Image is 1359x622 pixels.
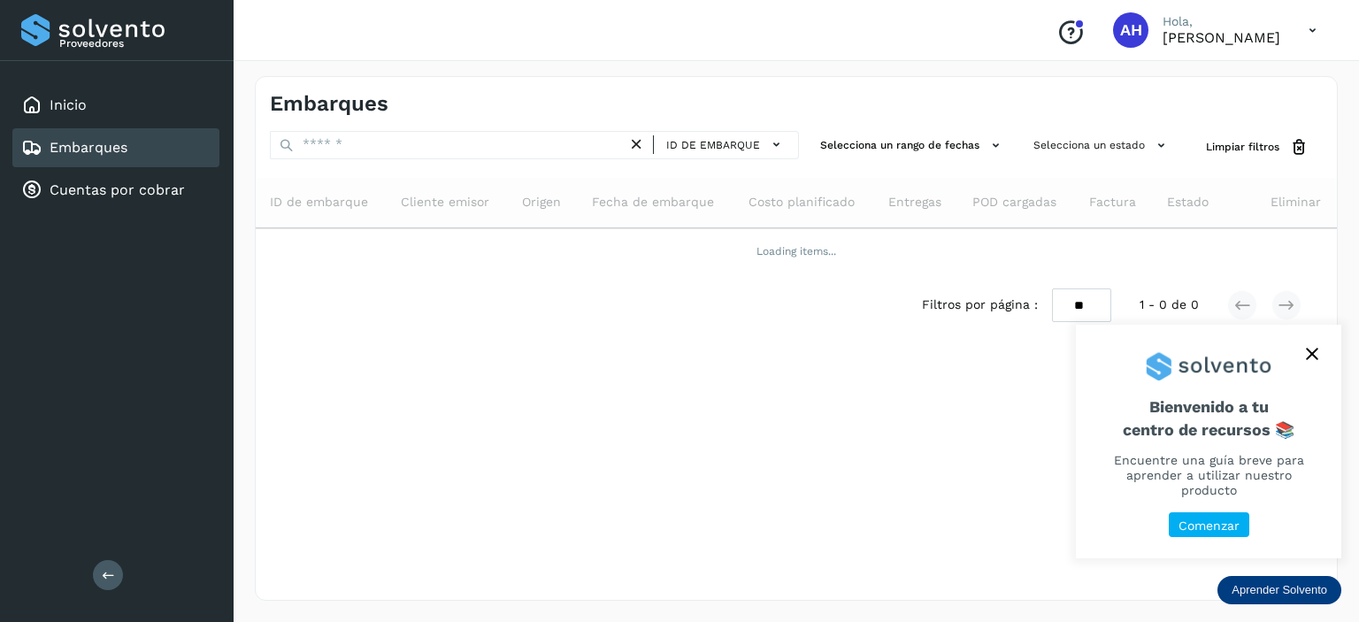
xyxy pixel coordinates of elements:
[1089,193,1136,211] span: Factura
[749,193,855,211] span: Costo planificado
[12,128,219,167] div: Embarques
[50,139,127,156] a: Embarques
[813,131,1012,160] button: Selecciona un rango de fechas
[401,193,489,211] span: Cliente emisor
[666,137,760,153] span: ID de embarque
[270,91,388,117] h4: Embarques
[1271,193,1321,211] span: Eliminar
[1097,397,1320,439] span: Bienvenido a tu
[1076,325,1341,558] div: Aprender Solvento
[1299,341,1325,367] button: close,
[1169,512,1249,538] button: Comenzar
[1140,296,1199,314] span: 1 - 0 de 0
[1097,420,1320,440] p: centro de recursos 📚
[1217,576,1341,604] div: Aprender Solvento
[59,37,212,50] p: Proveedores
[12,171,219,210] div: Cuentas por cobrar
[12,86,219,125] div: Inicio
[1163,29,1280,46] p: AZUCENA HERNANDEZ LOPEZ
[1163,14,1280,29] p: Hola,
[270,193,368,211] span: ID de embarque
[1026,131,1178,160] button: Selecciona un estado
[592,193,714,211] span: Fecha de embarque
[522,193,561,211] span: Origen
[50,96,87,113] a: Inicio
[922,296,1038,314] span: Filtros por página :
[1206,139,1279,155] span: Limpiar filtros
[1167,193,1209,211] span: Estado
[1179,518,1240,534] p: Comenzar
[1097,453,1320,497] p: Encuentre una guía breve para aprender a utilizar nuestro producto
[972,193,1056,211] span: POD cargadas
[888,193,941,211] span: Entregas
[1192,131,1323,164] button: Limpiar filtros
[661,132,791,157] button: ID de embarque
[1232,583,1327,597] p: Aprender Solvento
[256,228,1337,274] td: Loading items...
[50,181,185,198] a: Cuentas por cobrar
